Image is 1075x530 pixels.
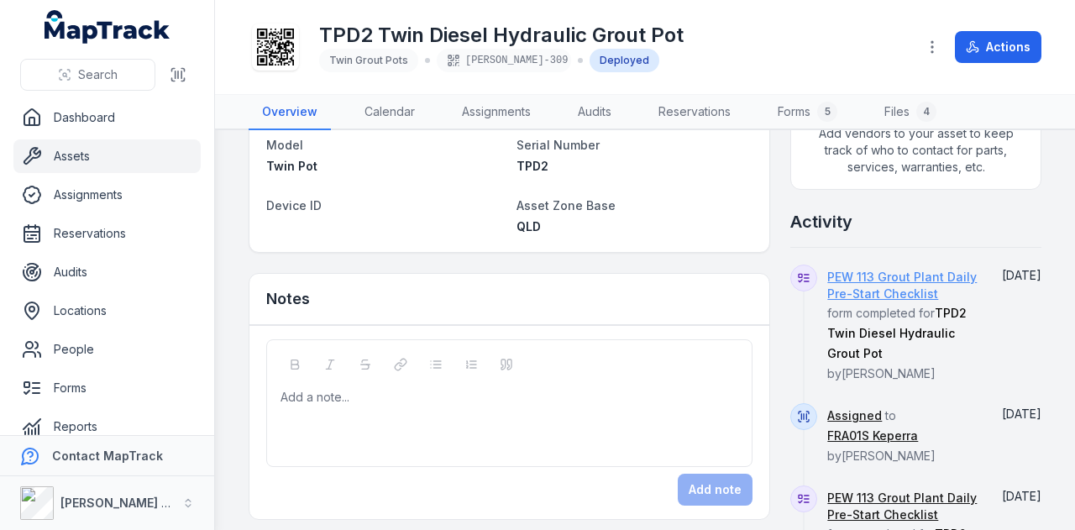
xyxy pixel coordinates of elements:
span: Twin Grout Pots [329,54,408,66]
span: Search [78,66,118,83]
h1: TPD2 Twin Diesel Hydraulic Grout Pot [319,22,684,49]
a: PEW 113 Grout Plant Daily Pre-Start Checklist [827,490,978,523]
a: Calendar [351,95,428,130]
strong: [PERSON_NAME] Group [60,496,198,510]
span: QLD [517,219,541,234]
h3: Notes [266,287,310,311]
time: 05/09/2025, 9:39:06 am [1002,407,1041,421]
span: Serial Number [517,138,600,152]
div: Deployed [590,49,659,72]
span: Asset Zone Base [517,198,616,213]
a: FRA01S Keperra [827,428,918,444]
strong: Contact MapTrack [52,449,163,463]
a: Assignments [13,178,201,212]
h2: Activity [790,210,852,234]
span: Add vendors to your asset to keep track of who to contact for parts, services, warranties, etc. [791,112,1041,189]
a: Audits [564,95,625,130]
time: 09/09/2025, 7:14:28 am [1002,268,1041,282]
a: Reservations [13,217,201,250]
button: Search [20,59,155,91]
a: Files4 [871,95,950,130]
button: Actions [955,31,1041,63]
a: PEW 113 Grout Plant Daily Pre-Start Checklist [827,269,978,302]
a: MapTrack [45,10,170,44]
span: to by [PERSON_NAME] [827,408,936,463]
a: Forms [13,371,201,405]
span: TPD2 Twin Diesel Hydraulic Grout Pot [827,306,967,360]
a: Reservations [645,95,744,130]
div: 4 [916,102,936,122]
a: Overview [249,95,331,130]
a: Assigned [827,407,882,424]
span: Device ID [266,198,322,213]
a: Locations [13,294,201,328]
span: [DATE] [1002,489,1041,503]
a: Assignments [448,95,544,130]
a: Forms5 [764,95,851,130]
span: Model [266,138,303,152]
div: 5 [817,102,837,122]
span: Twin Pot [266,159,317,173]
span: [DATE] [1002,407,1041,421]
a: Audits [13,255,201,289]
span: [DATE] [1002,268,1041,282]
span: form completed for by [PERSON_NAME] [827,270,978,380]
time: 05/09/2025, 8:14:31 am [1002,489,1041,503]
a: People [13,333,201,366]
a: Assets [13,139,201,173]
span: TPD2 [517,159,548,173]
a: Reports [13,410,201,443]
a: Dashboard [13,101,201,134]
div: [PERSON_NAME]-309 [437,49,571,72]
